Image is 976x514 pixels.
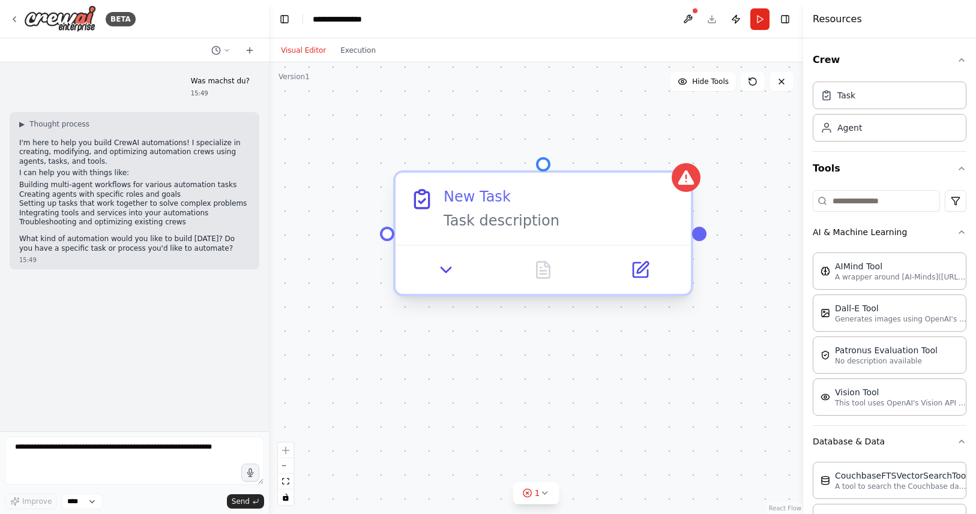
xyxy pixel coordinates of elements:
[19,119,89,129] button: ▶Thought process
[835,272,967,282] p: A wrapper around [AI-Minds]([URL][DOMAIN_NAME]). Useful for when you need answers to questions fr...
[278,458,294,474] button: zoom out
[837,89,855,101] div: Task
[813,77,966,151] div: Crew
[835,356,938,366] p: No description available
[444,187,511,206] div: New Task
[821,350,830,360] img: PatronusEvalTool
[492,256,594,284] button: No output available
[19,256,250,264] div: 15:49
[19,139,250,167] p: I'm here to help you build CrewAI automations! I specialize in creating, modifying, and optimizin...
[278,474,294,489] button: fit view
[821,308,830,318] img: DallETool
[313,13,370,25] nav: breadcrumb
[837,122,862,134] div: Agent
[777,11,794,28] button: Hide right sidebar
[835,482,967,491] p: A tool to search the Couchbase database for relevant information on internal documents.
[835,398,967,408] p: This tool uses OpenAI's Vision API to describe the contents of an image.
[278,443,294,505] div: React Flow controls
[535,487,540,499] span: 1
[19,218,250,227] li: Troubleshooting and optimizing existing crews
[19,190,250,200] li: Creating agents with specific roles and goals
[813,426,966,457] button: Database & Data
[19,169,250,178] p: I can help you with things like:
[835,260,967,272] div: AIMind Tool
[813,152,966,185] button: Tools
[276,11,293,28] button: Hide left sidebar
[19,119,25,129] span: ▶
[692,77,729,86] span: Hide Tools
[835,470,968,482] div: CouchbaseFTSVectorSearchTool
[241,464,259,482] button: Click to speak your automation idea
[22,497,52,506] span: Improve
[19,199,250,209] li: Setting up tasks that work together to solve complex problems
[670,72,736,91] button: Hide Tools
[821,476,830,485] img: CouchbaseFTSVectorSearchTool
[813,217,966,248] button: AI & Machine Learning
[599,256,681,284] button: Open in side panel
[191,77,250,86] p: Was machst du?
[191,89,250,98] div: 15:49
[821,266,830,276] img: AIMindTool
[274,43,333,58] button: Visual Editor
[513,482,559,504] button: 1
[444,211,676,230] div: Task description
[835,302,967,314] div: Dall-E Tool
[19,181,250,190] li: Building multi-agent workflows for various automation tasks
[29,119,89,129] span: Thought process
[106,12,136,26] div: BETA
[835,344,938,356] div: Patronus Evaluation Tool
[813,248,966,425] div: AI & Machine Learning
[227,494,264,509] button: Send
[232,497,250,506] span: Send
[835,314,967,324] p: Generates images using OpenAI's Dall-E model.
[5,494,57,509] button: Improve
[279,72,310,82] div: Version 1
[393,175,693,301] div: New TaskTask description
[24,5,96,32] img: Logo
[813,43,966,77] button: Crew
[821,392,830,402] img: VisionTool
[206,43,235,58] button: Switch to previous chat
[769,505,801,512] a: React Flow attribution
[813,12,862,26] h4: Resources
[19,235,250,253] p: What kind of automation would you like to build [DATE]? Do you have a specific task or process yo...
[240,43,259,58] button: Start a new chat
[835,386,967,398] div: Vision Tool
[278,489,294,505] button: toggle interactivity
[19,209,250,218] li: Integrating tools and services into your automations
[333,43,383,58] button: Execution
